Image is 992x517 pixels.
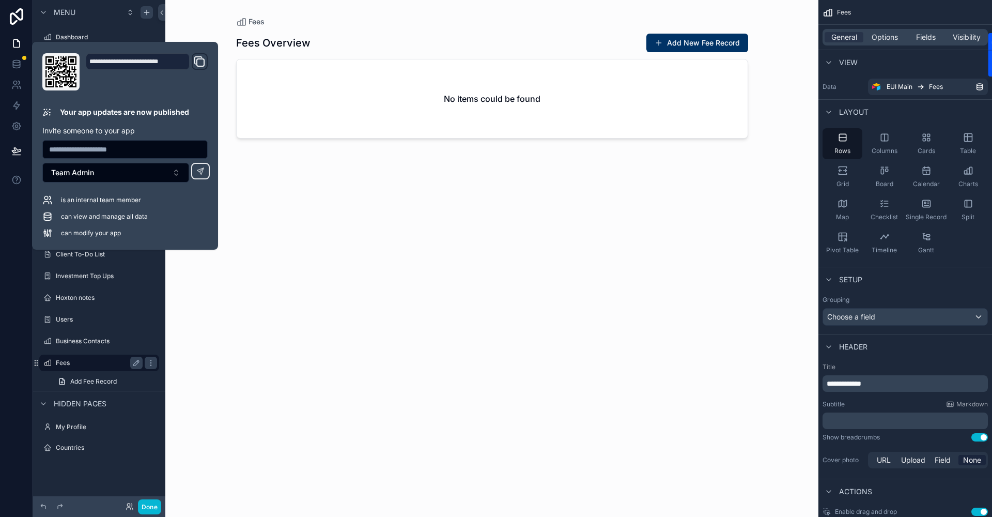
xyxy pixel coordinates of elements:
[918,147,935,155] span: Cards
[953,32,981,42] span: Visibility
[839,342,867,352] span: Header
[51,168,94,178] span: Team Admin
[70,377,117,386] span: Add Fee Record
[823,128,862,159] button: Rows
[39,439,159,456] a: Countries
[831,32,857,42] span: General
[948,128,988,159] button: Table
[864,227,904,258] button: Timeline
[823,83,864,91] label: Data
[52,373,159,390] a: Add Fee Record
[39,268,159,284] a: Investment Top Ups
[827,312,875,321] span: Choose a field
[906,227,946,258] button: Gantt
[946,400,988,408] a: Markdown
[823,227,862,258] button: Pivot Table
[868,79,988,95] a: EUI MainFees
[39,29,159,45] a: Dashboard
[823,363,988,371] label: Title
[823,433,880,442] div: Show breadcrumbs
[872,147,897,155] span: Columns
[39,311,159,328] a: Users
[138,499,161,514] button: Done
[839,57,858,68] span: View
[839,486,872,497] span: Actions
[826,246,859,254] span: Pivot Table
[56,272,157,280] label: Investment Top Ups
[61,196,141,204] span: is an internal team member
[864,128,904,159] button: Columns
[56,315,157,324] label: Users
[906,161,946,192] button: Calendar
[872,83,880,91] img: Airtable Logo
[61,212,148,221] span: can view and manage all data
[39,355,159,371] a: Fees
[877,455,891,465] span: URL
[823,161,862,192] button: Grid
[935,455,951,465] span: Field
[864,161,904,192] button: Board
[823,456,864,464] label: Cover photo
[56,33,157,41] label: Dashboard
[872,32,898,42] span: Options
[839,107,869,117] span: Layout
[876,180,893,188] span: Board
[39,290,159,306] a: Hoxton notes
[56,423,157,431] label: My Profile
[887,83,912,91] span: EUI Main
[948,194,988,225] button: Split
[56,250,157,258] label: Client To-Do List
[39,419,159,435] a: My Profile
[56,444,157,452] label: Countries
[823,194,862,225] button: Map
[54,399,106,409] span: Hidden pages
[823,296,849,304] label: Grouping
[913,180,940,188] span: Calendar
[872,246,897,254] span: Timeline
[42,126,208,136] p: Invite someone to your app
[823,400,845,408] label: Subtitle
[836,180,849,188] span: Grid
[962,213,974,221] span: Split
[56,337,157,345] label: Business Contacts
[906,213,947,221] span: Single Record
[60,107,189,117] p: Your app updates are now published
[56,359,138,367] label: Fees
[834,147,850,155] span: Rows
[61,229,121,237] span: can modify your app
[86,53,208,90] div: Domain and Custom Link
[871,213,898,221] span: Checklist
[823,375,988,392] div: scrollable content
[823,413,988,429] div: scrollable content
[54,7,75,18] span: Menu
[837,8,851,17] span: Fees
[42,163,189,183] button: Select Button
[929,83,943,91] span: Fees
[56,294,157,302] label: Hoxton notes
[836,213,849,221] span: Map
[839,275,862,285] span: Setup
[906,128,946,159] button: Cards
[901,455,925,465] span: Upload
[864,194,904,225] button: Checklist
[906,194,946,225] button: Single Record
[918,246,934,254] span: Gantt
[823,308,988,326] button: Choose a field
[960,147,976,155] span: Table
[39,246,159,263] a: Client To-Do List
[956,400,988,408] span: Markdown
[39,333,159,349] a: Business Contacts
[963,455,981,465] span: None
[958,180,978,188] span: Charts
[948,161,988,192] button: Charts
[916,32,936,42] span: Fields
